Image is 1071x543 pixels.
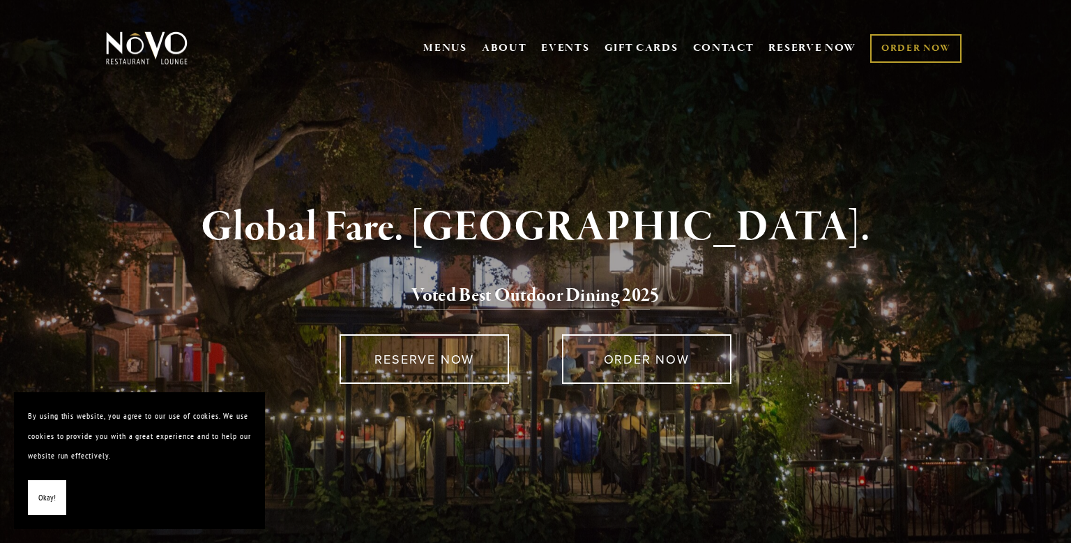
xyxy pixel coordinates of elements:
span: Okay! [38,488,56,508]
a: RESERVE NOW [340,334,509,384]
a: RESERVE NOW [768,35,856,61]
a: ORDER NOW [870,34,962,63]
section: Cookie banner [14,392,265,529]
a: CONTACT [693,35,754,61]
a: EVENTS [541,41,589,55]
a: GIFT CARDS [605,35,678,61]
a: ORDER NOW [562,334,731,384]
a: ABOUT [482,41,527,55]
h2: 5 [129,281,942,311]
button: Okay! [28,480,66,516]
img: Novo Restaurant &amp; Lounge [103,31,190,66]
p: By using this website, you agree to our use of cookies. We use cookies to provide you with a grea... [28,406,251,466]
a: MENUS [423,41,467,55]
strong: Global Fare. [GEOGRAPHIC_DATA]. [201,201,869,254]
a: Voted Best Outdoor Dining 202 [411,283,650,310]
